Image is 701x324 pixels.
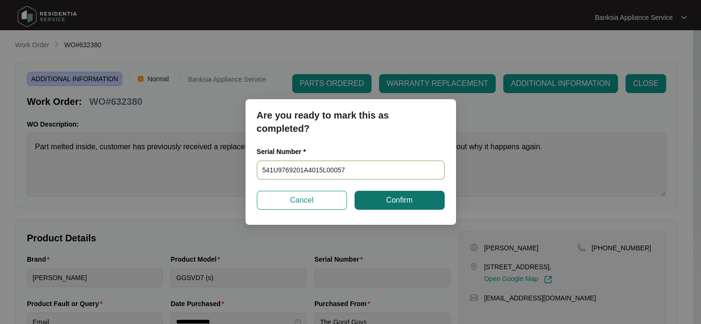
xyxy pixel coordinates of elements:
p: completed? [257,122,445,135]
button: Cancel [257,191,347,210]
label: Serial Number * [257,147,313,156]
button: Confirm [355,191,445,210]
span: Cancel [290,195,313,206]
p: Are you ready to mark this as [257,109,445,122]
span: Confirm [386,195,413,206]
